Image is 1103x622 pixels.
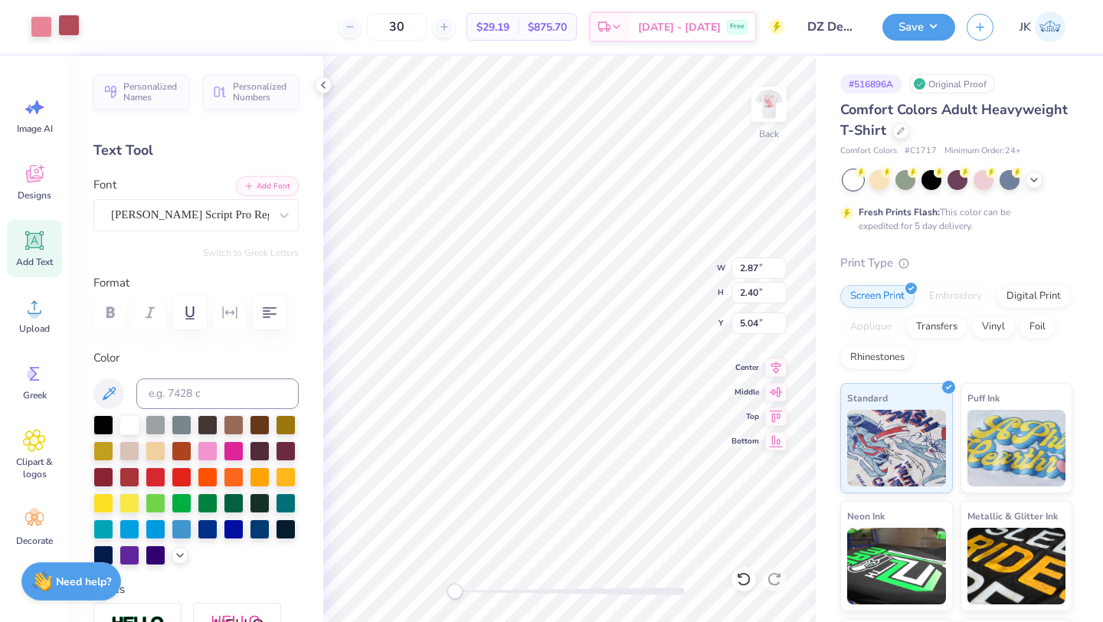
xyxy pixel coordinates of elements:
span: $875.70 [528,19,567,35]
span: Puff Ink [967,390,1000,406]
button: Switch to Greek Letters [203,247,299,259]
div: This color can be expedited for 5 day delivery. [859,205,1047,233]
span: Middle [732,386,759,398]
strong: Need help? [56,575,111,589]
label: Format [93,274,299,292]
button: Personalized Names [93,74,189,110]
label: Color [93,349,299,367]
div: Print Type [840,254,1072,272]
img: Joshua Kelley [1035,11,1065,42]
span: Top [732,411,759,423]
div: Text Tool [93,140,299,161]
span: Add Text [16,256,53,268]
span: Upload [19,322,50,335]
strong: Fresh Prints Flash: [859,206,940,218]
span: Personalized Names [123,81,180,103]
span: [DATE] - [DATE] [638,19,721,35]
div: Rhinestones [840,346,915,369]
img: Neon Ink [847,528,946,604]
span: # C1717 [905,145,937,158]
div: Foil [1020,316,1056,339]
button: Add Font [236,176,299,196]
span: Comfort Colors Adult Heavyweight T-Shirt [840,100,1068,139]
div: Transfers [906,316,967,339]
span: Center [732,362,759,374]
div: Screen Print [840,285,915,308]
span: Personalized Numbers [233,81,290,103]
span: Comfort Colors [840,145,897,158]
img: Metallic & Glitter Ink [967,528,1066,604]
input: e.g. 7428 c [136,378,299,409]
span: Decorate [16,535,53,547]
span: Standard [847,390,888,406]
img: Back [754,89,784,119]
label: Font [93,176,116,194]
img: Standard [847,410,946,486]
div: Embroidery [919,285,992,308]
span: Bottom [732,435,759,447]
input: Untitled Design [796,11,871,42]
a: JK [1013,11,1072,42]
button: Personalized Numbers [203,74,299,110]
span: Metallic & Glitter Ink [967,508,1058,524]
span: Minimum Order: 24 + [944,145,1021,158]
span: Neon Ink [847,508,885,524]
div: Digital Print [997,285,1071,308]
span: Designs [18,189,51,201]
div: Applique [840,316,902,339]
div: Vinyl [972,316,1015,339]
span: Free [730,21,745,32]
input: – – [367,13,427,41]
button: Save [882,14,955,41]
span: $29.19 [476,19,509,35]
span: Greek [23,389,47,401]
span: Clipart & logos [9,456,60,480]
div: # 516896A [840,74,902,93]
div: Original Proof [909,74,995,93]
div: Back [759,127,779,141]
div: Accessibility label [447,584,463,599]
span: JK [1020,18,1031,36]
span: Image AI [17,123,53,135]
img: Puff Ink [967,410,1066,486]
